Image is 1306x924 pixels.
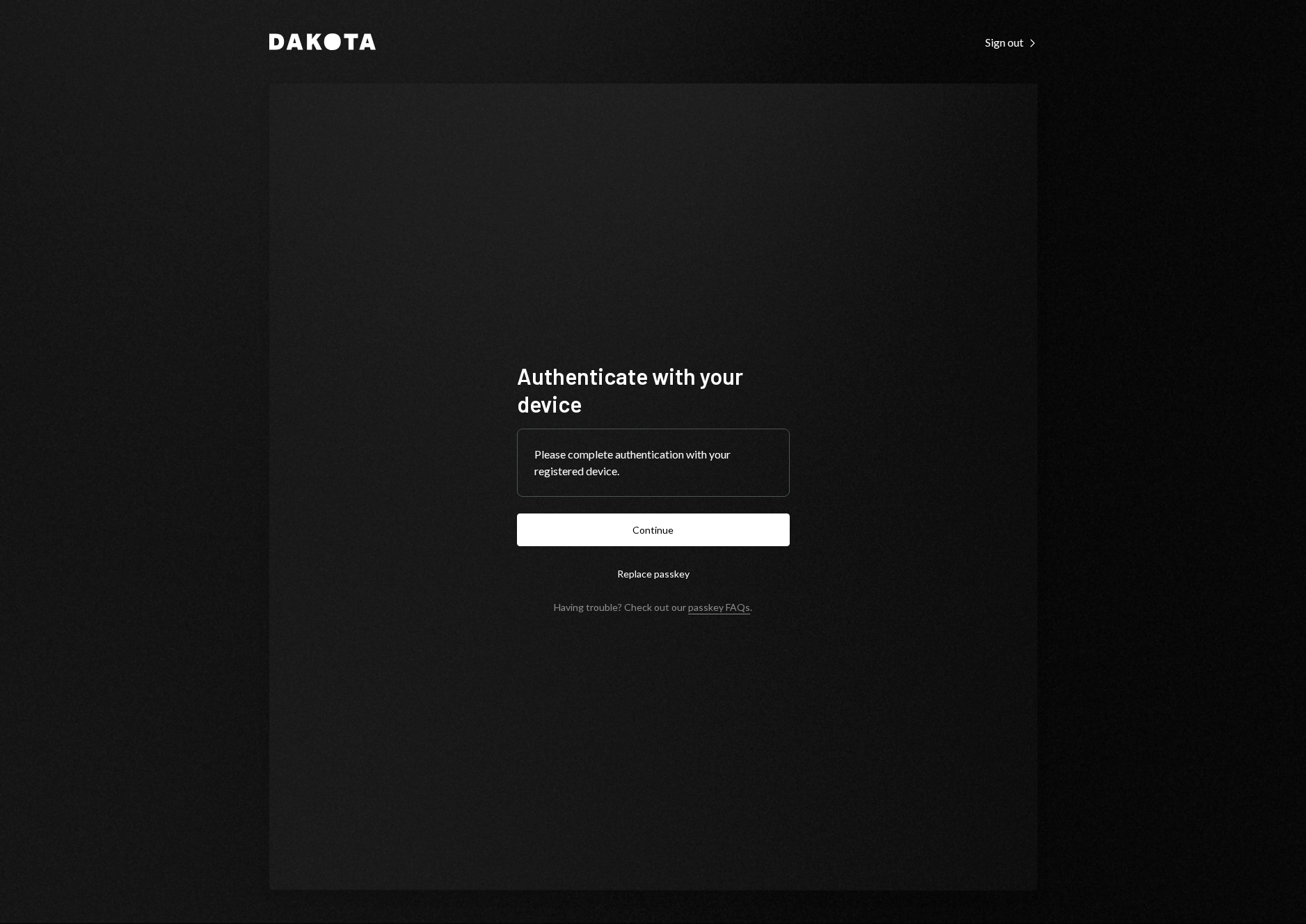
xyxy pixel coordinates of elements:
[517,362,790,417] h1: Authenticate with your device
[985,35,1037,49] div: Sign out
[688,601,750,614] a: passkey FAQs
[517,557,790,590] button: Replace passkey
[517,513,790,546] button: Continue
[985,34,1037,49] a: Sign out
[534,446,772,479] div: Please complete authentication with your registered device.
[554,601,752,613] div: Having trouble? Check out our .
